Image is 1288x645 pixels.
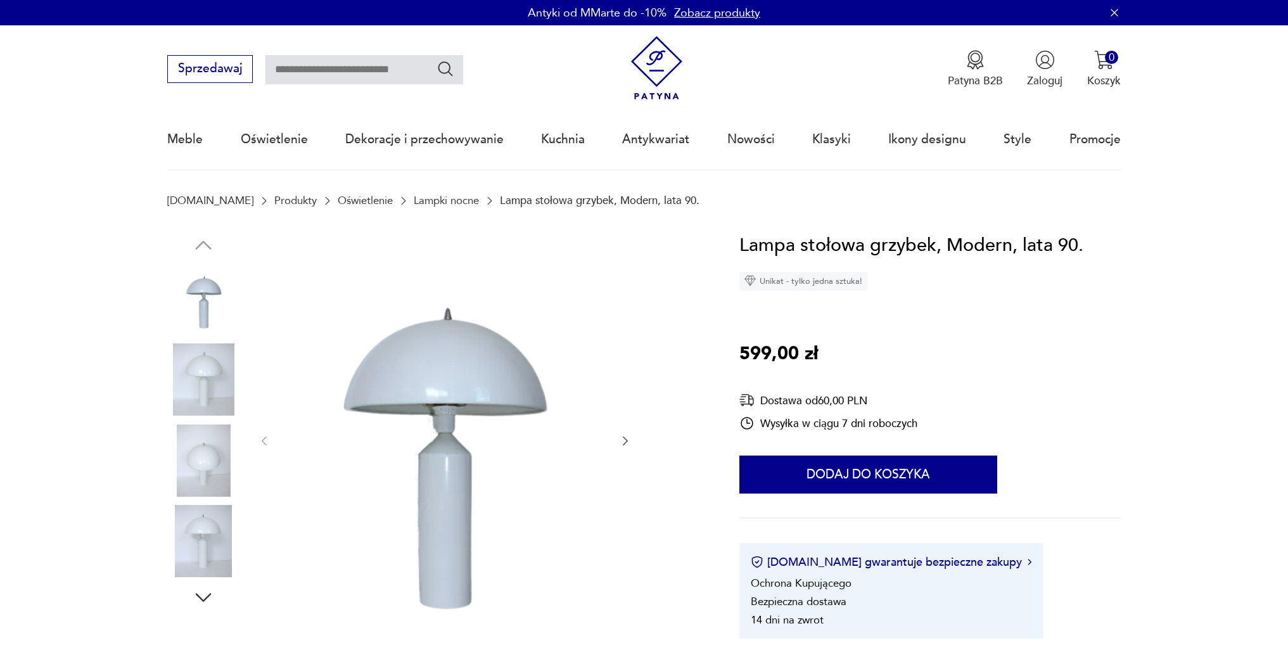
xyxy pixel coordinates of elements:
a: Oświetlenie [338,195,393,207]
a: Produkty [274,195,317,207]
img: Patyna - sklep z meblami i dekoracjami vintage [625,36,689,100]
p: Koszyk [1087,73,1121,88]
button: Dodaj do koszyka [739,455,997,493]
a: Zobacz produkty [674,5,760,21]
div: 0 [1105,51,1118,64]
img: Ikona koszyka [1094,50,1114,70]
button: 0Koszyk [1087,50,1121,88]
p: Lampa stołowa grzybek, Modern, lata 90. [500,195,699,207]
img: Zdjęcie produktu Lampa stołowa grzybek, Modern, lata 90. [167,505,239,577]
p: Zaloguj [1027,73,1062,88]
img: Zdjęcie produktu Lampa stołowa grzybek, Modern, lata 90. [167,343,239,416]
h1: Lampa stołowa grzybek, Modern, lata 90. [739,231,1083,260]
img: Ikona diamentu [744,275,756,286]
button: [DOMAIN_NAME] gwarantuje bezpieczne zakupy [751,554,1031,570]
button: Szukaj [437,60,455,78]
button: Sprzedawaj [167,55,253,83]
a: Promocje [1069,110,1121,169]
div: Unikat - tylko jedna sztuka! [739,271,867,290]
img: Ikona certyfikatu [751,556,763,568]
p: Patyna B2B [948,73,1003,88]
a: Sprzedawaj [167,65,253,75]
p: 599,00 zł [739,339,818,368]
a: Oświetlenie [241,110,308,169]
div: Dostawa od 60,00 PLN [739,392,917,408]
a: Meble [167,110,203,169]
a: Nowości [727,110,775,169]
a: [DOMAIN_NAME] [167,195,253,207]
img: Zdjęcie produktu Lampa stołowa grzybek, Modern, lata 90. [167,263,239,335]
img: Ikonka użytkownika [1035,50,1055,70]
a: Kuchnia [541,110,585,169]
button: Zaloguj [1027,50,1062,88]
a: Antykwariat [622,110,689,169]
a: Ikony designu [888,110,966,169]
img: Ikona strzałki w prawo [1028,559,1031,565]
button: Patyna B2B [948,50,1003,88]
li: Bezpieczna dostawa [751,594,846,608]
a: Ikona medaluPatyna B2B [948,50,1003,88]
img: Zdjęcie produktu Lampa stołowa grzybek, Modern, lata 90. [167,425,239,497]
li: Ochrona Kupującego [751,575,851,590]
div: Wysyłka w ciągu 7 dni roboczych [739,416,917,431]
a: Dekoracje i przechowywanie [345,110,504,169]
li: 14 dni na zwrot [751,612,824,627]
a: Style [1004,110,1031,169]
p: Antyki od MMarte do -10% [528,5,666,21]
a: Klasyki [812,110,851,169]
img: Ikona medalu [966,50,985,70]
a: Lampki nocne [414,195,479,207]
img: Ikona dostawy [739,392,755,408]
